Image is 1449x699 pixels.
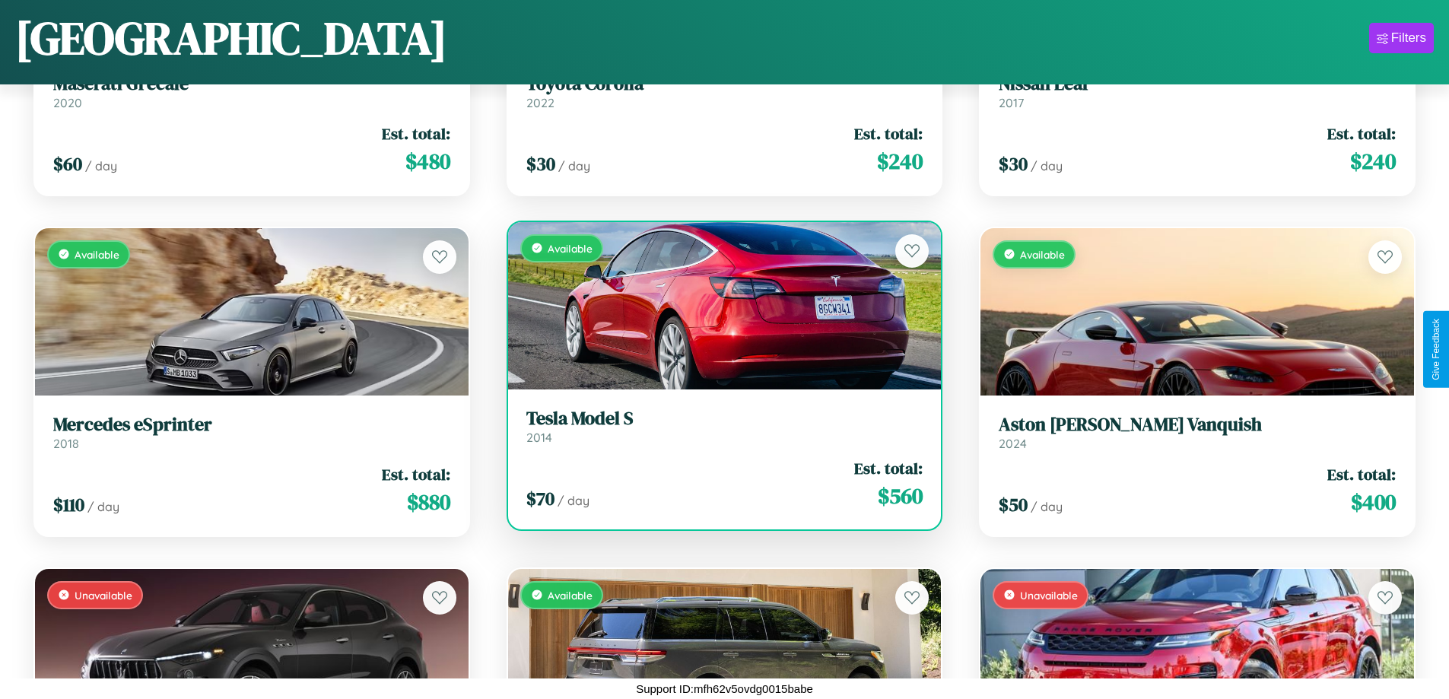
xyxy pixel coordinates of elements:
h3: Aston [PERSON_NAME] Vanquish [999,414,1396,436]
span: $ 240 [877,146,923,176]
span: $ 560 [878,481,923,511]
span: $ 240 [1350,146,1396,176]
h3: Nissan Leaf [999,73,1396,95]
span: / day [558,158,590,173]
span: / day [85,158,117,173]
span: Available [75,248,119,261]
span: Available [548,242,593,255]
h3: Maserati Grecale [53,73,450,95]
span: Unavailable [1020,589,1078,602]
h3: Mercedes eSprinter [53,414,450,436]
a: Toyota Corolla2022 [526,73,923,110]
span: $ 50 [999,492,1028,517]
a: Mercedes eSprinter2018 [53,414,450,451]
span: $ 30 [999,151,1028,176]
a: Maserati Grecale2020 [53,73,450,110]
span: 2018 [53,436,79,451]
p: Support ID: mfh62v5ovdg0015babe [636,678,813,699]
span: / day [87,499,119,514]
a: Nissan Leaf2017 [999,73,1396,110]
span: Est. total: [854,122,923,145]
span: Available [1020,248,1065,261]
a: Tesla Model S2014 [526,408,923,445]
span: 2020 [53,95,82,110]
span: $ 480 [405,146,450,176]
span: / day [1031,158,1063,173]
span: $ 70 [526,486,554,511]
span: 2022 [526,95,554,110]
span: Est. total: [382,122,450,145]
span: Est. total: [382,463,450,485]
span: $ 880 [407,487,450,517]
div: Give Feedback [1431,319,1441,380]
a: Aston [PERSON_NAME] Vanquish2024 [999,414,1396,451]
h3: Toyota Corolla [526,73,923,95]
span: $ 60 [53,151,82,176]
span: $ 110 [53,492,84,517]
span: Est. total: [1327,122,1396,145]
span: Est. total: [854,457,923,479]
span: 2017 [999,95,1024,110]
span: Unavailable [75,589,132,602]
span: 2014 [526,430,552,445]
h3: Tesla Model S [526,408,923,430]
span: / day [1031,499,1063,514]
div: Filters [1391,30,1426,46]
span: 2024 [999,436,1027,451]
button: Filters [1369,23,1434,53]
span: / day [558,493,589,508]
span: $ 400 [1351,487,1396,517]
h1: [GEOGRAPHIC_DATA] [15,7,447,69]
span: $ 30 [526,151,555,176]
span: Est. total: [1327,463,1396,485]
span: Available [548,589,593,602]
